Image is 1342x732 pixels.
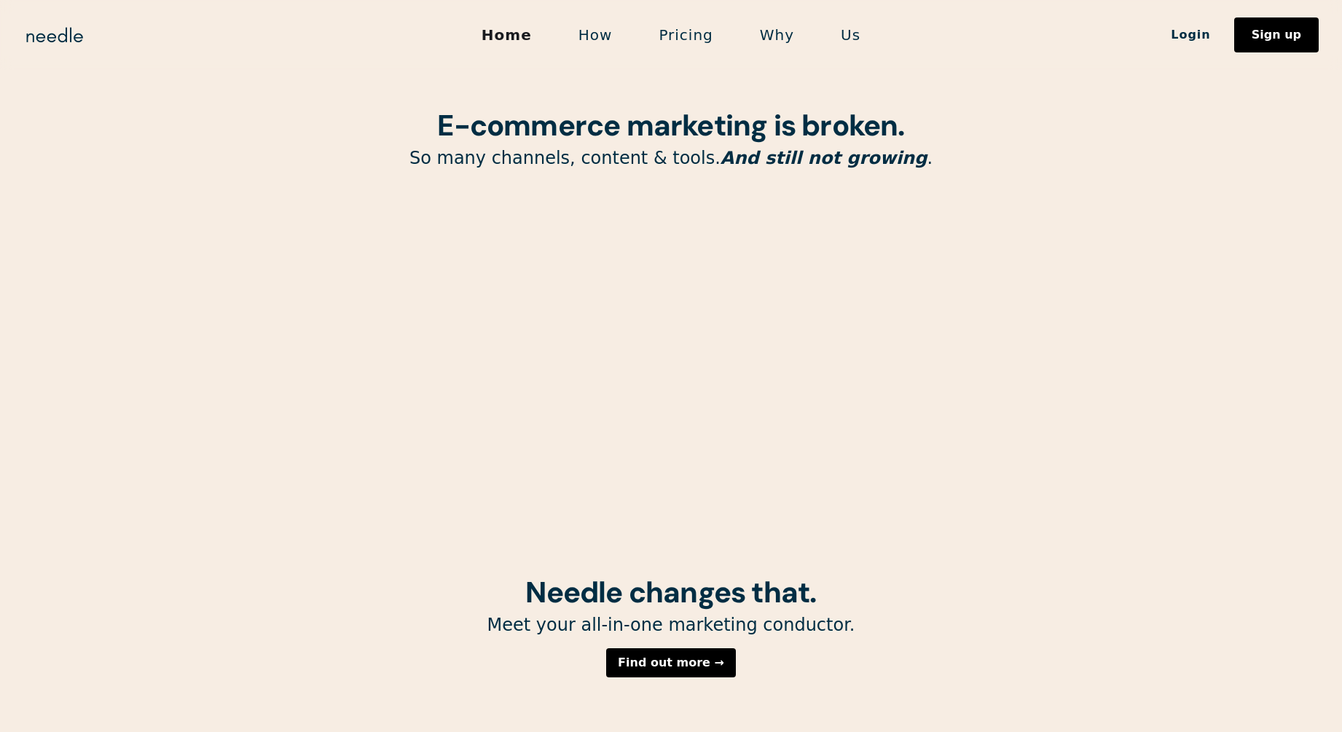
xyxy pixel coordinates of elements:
[299,147,1043,170] p: So many channels, content & tools. .
[606,648,736,677] a: Find out more →
[721,148,927,168] em: And still not growing
[437,106,904,144] strong: E-commerce marketing is broken.
[1147,23,1234,47] a: Login
[737,20,817,50] a: Why
[555,20,636,50] a: How
[1252,29,1301,41] div: Sign up
[817,20,884,50] a: Us
[299,614,1043,637] p: Meet your all-in-one marketing conductor.
[525,573,816,611] strong: Needle changes that.
[618,657,724,669] div: Find out more →
[635,20,736,50] a: Pricing
[1234,17,1319,52] a: Sign up
[458,20,555,50] a: Home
